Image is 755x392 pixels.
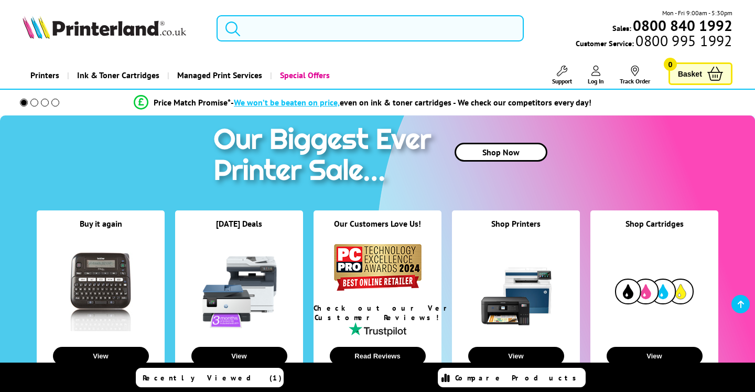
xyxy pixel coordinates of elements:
span: Support [552,77,572,85]
div: Shop Printers [452,218,580,242]
button: Read Reviews [330,347,426,365]
a: Log In [588,66,604,85]
img: Printerland Logo [23,16,186,39]
a: Managed Print Services [167,62,270,89]
b: 0800 840 1992 [633,16,732,35]
span: 0 [664,58,677,71]
div: [DATE] Deals [175,218,303,242]
a: Buy it again [80,218,122,229]
div: Shop Cartridges [590,218,718,242]
span: We won’t be beaten on price, [234,97,340,108]
span: Mon - Fri 9:00am - 5:30pm [662,8,732,18]
div: Check out our Verified Customer Reviews! [314,303,441,322]
span: Basket [678,67,702,81]
span: Recently Viewed (1) [143,373,282,383]
span: Log In [588,77,604,85]
a: Ink & Toner Cartridges [67,62,167,89]
a: Special Offers [270,62,338,89]
span: 0800 995 1992 [634,36,732,46]
a: Recently Viewed (1) [136,368,284,387]
div: - even on ink & toner cartridges - We check our competitors every day! [231,97,591,108]
button: View [607,347,703,365]
a: Shop Now [455,143,547,162]
a: Compare Products [438,368,586,387]
a: Printerland Logo [23,16,203,41]
span: Sales: [612,23,631,33]
button: View [468,347,564,365]
a: Support [552,66,572,85]
div: Our Customers Love Us! [314,218,441,242]
span: Compare Products [455,373,582,383]
button: View [191,347,287,365]
a: Track Order [620,66,650,85]
li: modal_Promise [5,93,720,112]
button: View [53,347,149,365]
a: Printers [23,62,67,89]
span: Ink & Toner Cartridges [77,62,159,89]
span: Customer Service: [576,36,732,48]
img: printer sale [208,115,442,198]
span: Price Match Promise* [154,97,231,108]
a: Basket 0 [668,62,732,85]
a: 0800 840 1992 [631,20,732,30]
